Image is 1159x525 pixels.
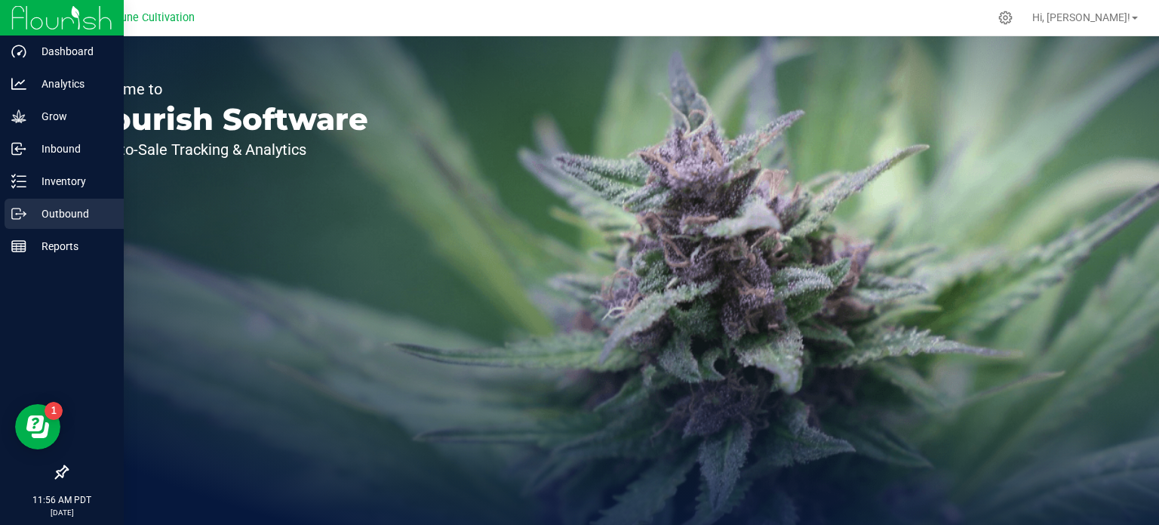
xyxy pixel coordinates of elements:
[114,11,195,24] span: Dune Cultivation
[26,107,117,125] p: Grow
[26,75,117,93] p: Analytics
[26,172,117,190] p: Inventory
[7,493,117,507] p: 11:56 AM PDT
[26,205,117,223] p: Outbound
[26,140,117,158] p: Inbound
[45,402,63,420] iframe: Resource center unread badge
[11,109,26,124] inline-svg: Grow
[1032,11,1130,23] span: Hi, [PERSON_NAME]!
[81,142,368,157] p: Seed-to-Sale Tracking & Analytics
[81,104,368,134] p: Flourish Software
[11,239,26,254] inline-svg: Reports
[11,206,26,221] inline-svg: Outbound
[11,44,26,59] inline-svg: Dashboard
[81,82,368,97] p: Welcome to
[996,11,1015,25] div: Manage settings
[11,76,26,91] inline-svg: Analytics
[15,404,60,449] iframe: Resource center
[26,42,117,60] p: Dashboard
[26,237,117,255] p: Reports
[11,174,26,189] inline-svg: Inventory
[7,507,117,518] p: [DATE]
[11,141,26,156] inline-svg: Inbound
